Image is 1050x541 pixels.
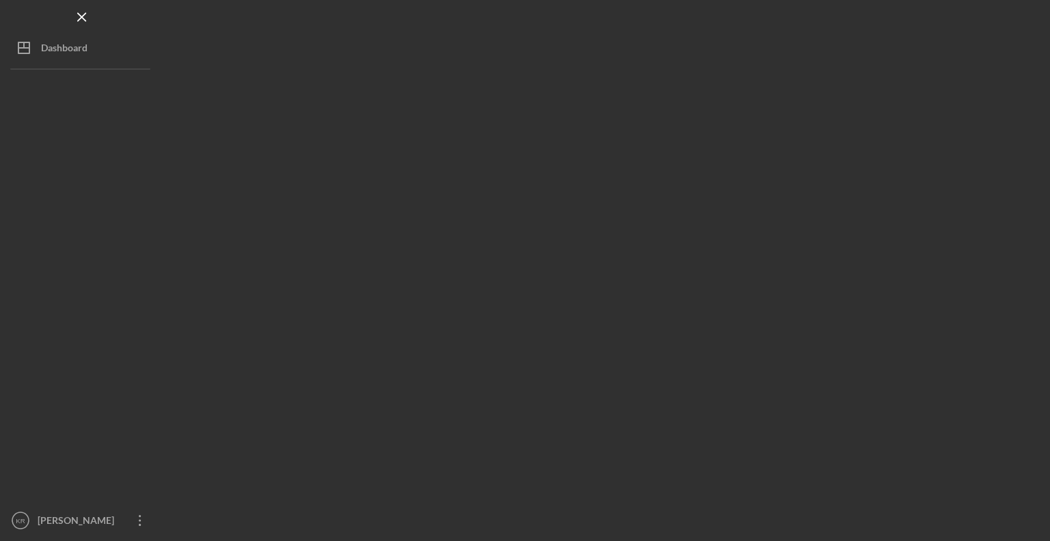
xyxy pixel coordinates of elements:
[16,517,25,525] text: KR
[7,34,157,62] button: Dashboard
[7,507,157,534] button: KR[PERSON_NAME]
[41,34,87,65] div: Dashboard
[34,507,123,538] div: [PERSON_NAME]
